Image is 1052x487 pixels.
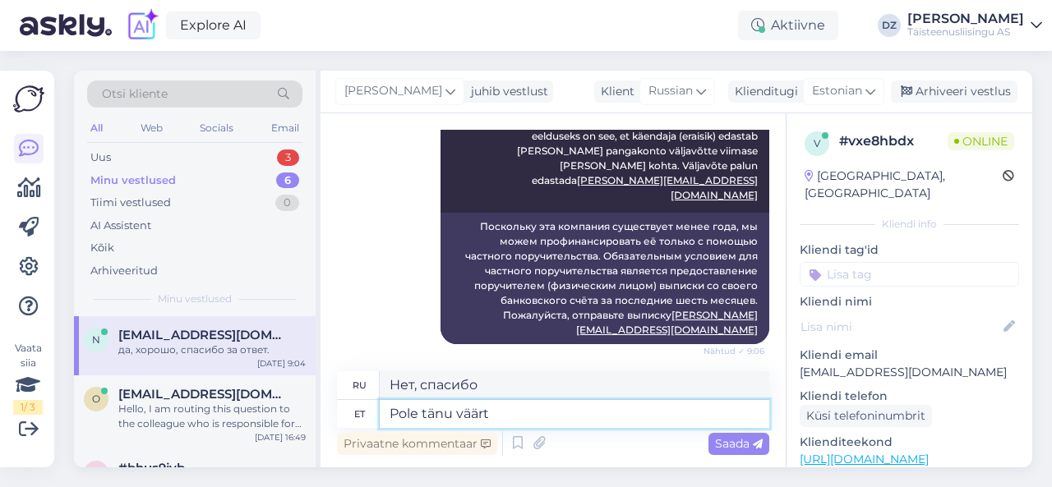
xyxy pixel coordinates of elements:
span: Oskar100@mail.ee [118,387,289,402]
textarea: Нет, спасибо [380,371,769,399]
div: Socials [196,117,237,139]
textarea: Pole tänu väärt [380,400,769,428]
div: Hello, I am routing this question to the colleague who is responsible for this topic. The reply m... [118,402,306,431]
div: Klienditugi [728,83,798,100]
span: Nähtud ✓ 9:06 [703,345,764,357]
div: Web [137,117,166,139]
div: ru [353,371,367,399]
span: Minu vestlused [158,292,232,306]
div: Kõik [90,240,114,256]
div: juhib vestlust [464,83,548,100]
div: Täisteenusliisingu AS [907,25,1024,39]
input: Lisa tag [800,262,1019,287]
input: Lisa nimi [801,318,1000,336]
div: [PERSON_NAME] [907,12,1024,25]
span: Online [948,132,1014,150]
span: natalja.sikorskaja@tele2.com [118,328,289,342]
div: All [87,117,106,139]
div: 3 [277,149,299,166]
p: Kliendi email [800,347,1019,364]
p: Kliendi telefon [800,388,1019,405]
div: Minu vestlused [90,172,176,189]
div: Küsi telefoninumbrit [800,405,932,427]
a: Explore AI [166,11,261,39]
div: 1 / 3 [13,400,43,415]
span: Saada [715,436,763,451]
div: Email [268,117,302,139]
span: Estonian [812,82,862,100]
img: explore-ai [125,8,159,43]
div: Klient [594,83,634,100]
a: [PERSON_NAME]Täisteenusliisingu AS [907,12,1042,39]
div: Kliendi info [800,217,1019,232]
div: # vxe8hbdx [839,131,948,151]
div: Arhiveeri vestlus [891,80,1017,103]
a: [URL][DOMAIN_NAME] [800,452,929,466]
span: b [93,466,100,479]
p: [EMAIL_ADDRESS][DOMAIN_NAME] [800,364,1019,381]
p: Kliendi nimi [800,293,1019,310]
div: Vaata siia [13,341,43,415]
div: 6 [276,172,299,189]
span: [PERSON_NAME] [344,82,442,100]
span: Russian [648,82,693,100]
div: [DATE] 9:04 [257,357,306,370]
p: Kliendi tag'id [800,241,1019,259]
span: n [92,333,100,346]
div: Поскольку эта компания существует менее года, мы можем профинансировать её только с помощью частн... [441,213,769,344]
div: Arhiveeritud [90,263,158,279]
div: Tiimi vestlused [90,195,171,211]
div: Aktiivne [738,11,838,40]
span: Otsi kliente [102,85,168,103]
span: #bhus9jvb [118,461,185,476]
div: DZ [878,14,901,37]
div: [GEOGRAPHIC_DATA], [GEOGRAPHIC_DATA] [805,168,1003,202]
div: Uus [90,149,111,166]
div: Privaatne kommentaar [337,433,497,455]
div: et [354,400,365,428]
span: O [92,393,100,405]
p: Klienditeekond [800,434,1019,451]
span: v [814,137,820,149]
a: [PERSON_NAME][EMAIL_ADDRESS][DOMAIN_NAME] [577,174,758,201]
img: Askly Logo [13,84,44,114]
div: 0 [275,195,299,211]
div: AI Assistent [90,218,151,234]
div: [DATE] 16:49 [255,431,306,443]
div: да, хорошо, спасибо за ответ. [118,342,306,357]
